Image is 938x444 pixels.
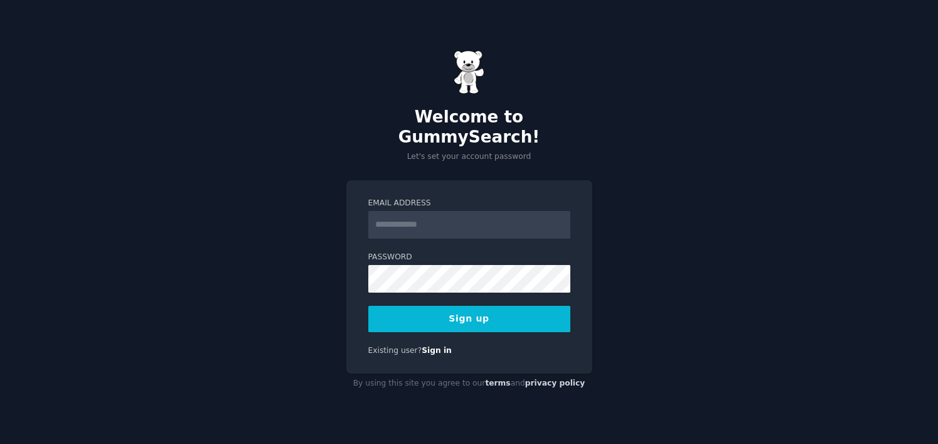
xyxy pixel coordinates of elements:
a: Sign in [422,346,452,355]
a: terms [485,379,510,387]
span: Existing user? [368,346,422,355]
label: Password [368,252,570,263]
p: Let's set your account password [346,151,592,163]
div: By using this site you agree to our and [346,374,592,394]
img: Gummy Bear [454,50,485,94]
label: Email Address [368,198,570,209]
button: Sign up [368,306,570,332]
a: privacy policy [525,379,585,387]
h2: Welcome to GummySearch! [346,107,592,147]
